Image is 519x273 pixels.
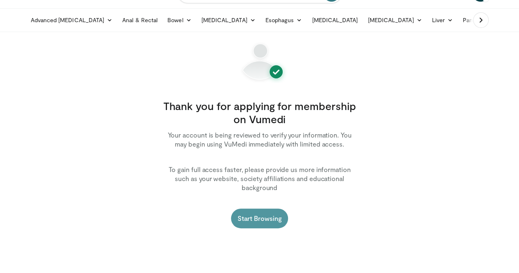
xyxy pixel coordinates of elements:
[197,12,261,28] a: [MEDICAL_DATA]
[307,12,363,28] a: [MEDICAL_DATA]
[161,165,358,192] p: To gain full access faster, please provide us more information such as your website, society affi...
[26,12,118,28] a: Advanced [MEDICAL_DATA]
[161,99,358,126] h3: Thank you for applying for membership on Vumedi
[363,12,427,28] a: [MEDICAL_DATA]
[117,12,162,28] a: Anal & Rectal
[162,12,196,28] a: Bowel
[161,131,358,149] p: Your account is being reviewed to verify your information. You may begin using VuMedi immediately...
[231,209,288,228] a: Start Browsing
[227,42,293,83] img: User registration completed
[427,12,457,28] a: Liver
[261,12,307,28] a: Esophagus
